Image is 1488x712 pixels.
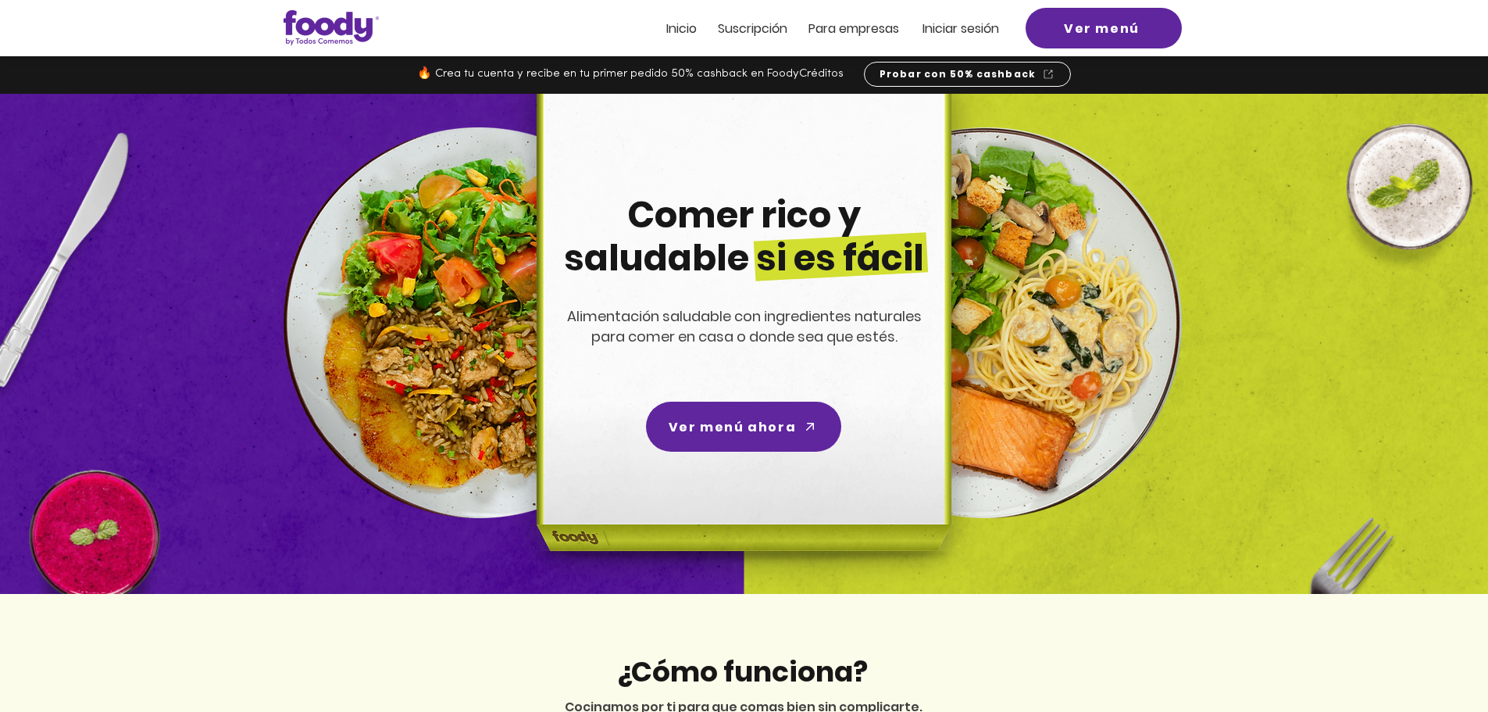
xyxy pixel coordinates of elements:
a: Para empresas [808,22,899,35]
span: Comer rico y saludable si es fácil [564,190,924,283]
span: Iniciar sesión [922,20,999,38]
span: Ver menú ahora [669,417,796,437]
a: Suscripción [718,22,787,35]
span: ¿Cómo funciona? [616,652,868,692]
span: Probar con 50% cashback [880,67,1037,81]
span: ra empresas [823,20,899,38]
span: Suscripción [718,20,787,38]
span: Ver menú [1064,19,1140,38]
a: Probar con 50% cashback [864,62,1071,87]
img: headline-center-compress.png [493,94,990,594]
span: Pa [808,20,823,38]
a: Iniciar sesión [922,22,999,35]
span: 🔥 Crea tu cuenta y recibe en tu primer pedido 50% cashback en FoodyCréditos [417,68,844,80]
a: Inicio [666,22,697,35]
a: Ver menú ahora [646,402,841,452]
span: Alimentación saludable con ingredientes naturales para comer en casa o donde sea que estés. [567,306,922,346]
span: Inicio [666,20,697,38]
img: Logo_Foody V2.0.0 (3).png [284,10,379,45]
a: Ver menú [1026,8,1182,48]
img: left-dish-compress.png [284,127,674,518]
